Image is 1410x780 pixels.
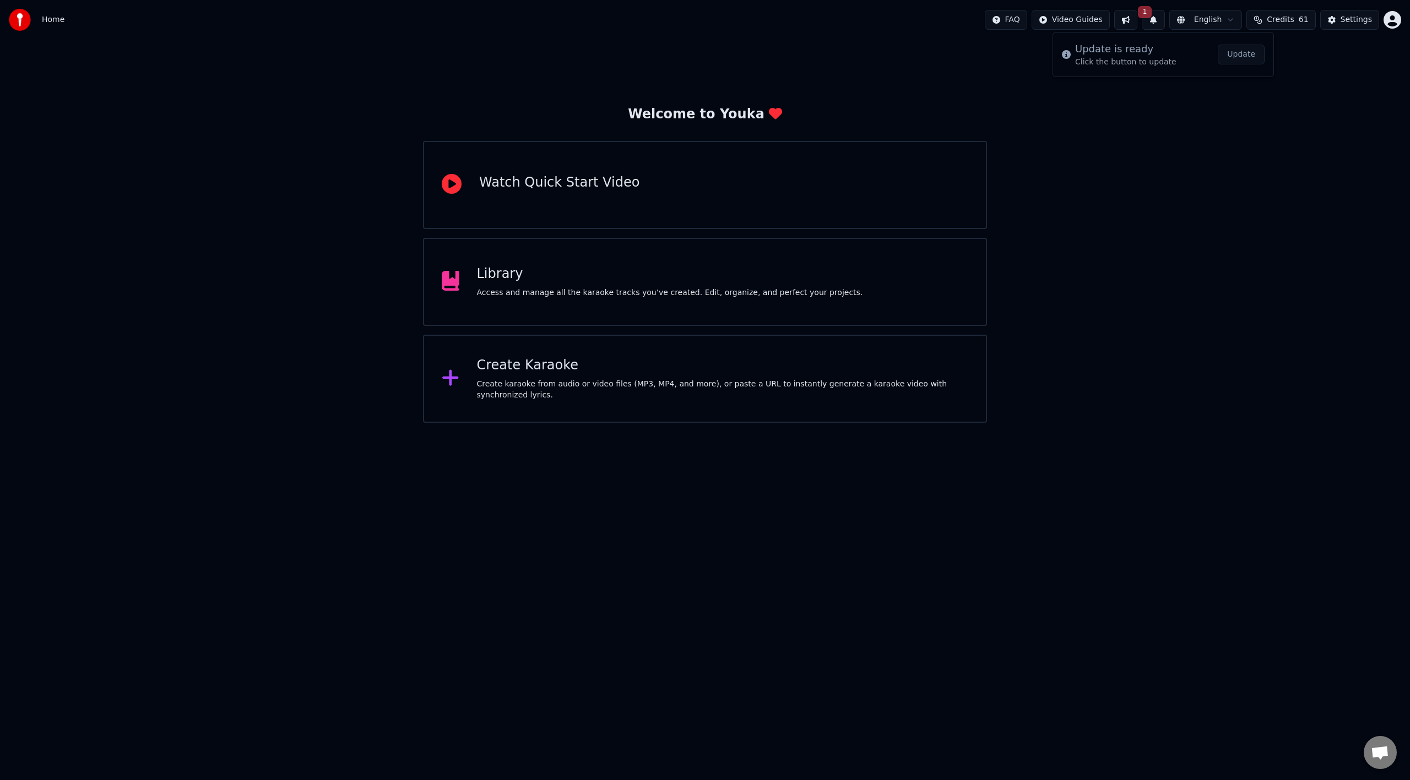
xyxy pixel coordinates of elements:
[1299,14,1309,25] span: 61
[1364,736,1397,769] a: Open chat
[42,14,64,25] span: Home
[477,287,863,298] div: Access and manage all the karaoke tracks you’ve created. Edit, organize, and perfect your projects.
[1075,41,1176,57] div: Update is ready
[477,265,863,283] div: Library
[1267,14,1294,25] span: Credits
[1341,14,1372,25] div: Settings
[477,357,969,374] div: Create Karaoke
[477,379,969,401] div: Create karaoke from audio or video files (MP3, MP4, and more), or paste a URL to instantly genera...
[1142,10,1165,30] button: 1
[479,174,639,192] div: Watch Quick Start Video
[1218,45,1265,64] button: Update
[1075,57,1176,68] div: Click the button to update
[9,9,31,31] img: youka
[1320,10,1379,30] button: Settings
[1246,10,1315,30] button: Credits61
[1032,10,1110,30] button: Video Guides
[1138,6,1152,18] span: 1
[42,14,64,25] nav: breadcrumb
[985,10,1027,30] button: FAQ
[628,106,782,123] div: Welcome to Youka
